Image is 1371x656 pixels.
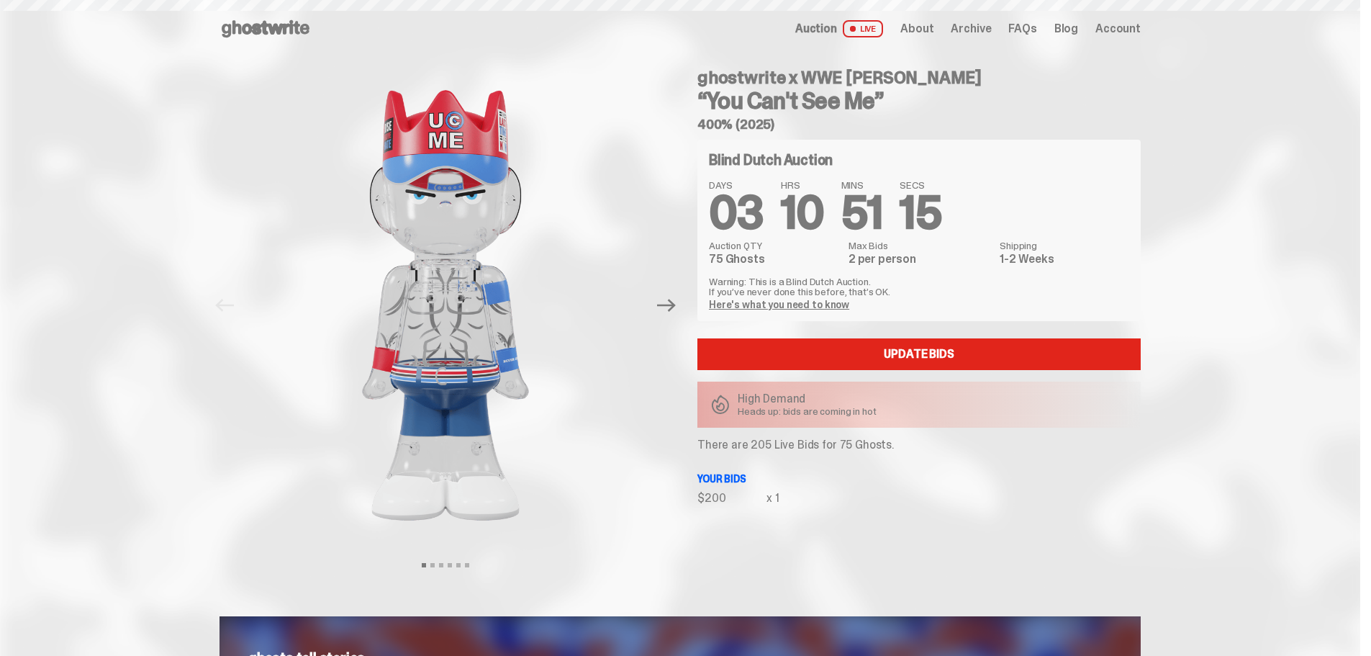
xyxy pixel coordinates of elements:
span: LIVE [843,20,884,37]
dt: Shipping [1000,241,1129,251]
button: View slide 5 [456,563,461,567]
h5: 400% (2025) [697,118,1141,131]
button: View slide 4 [448,563,452,567]
a: Blog [1054,23,1078,35]
span: MINS [841,180,883,190]
a: FAQs [1008,23,1036,35]
button: View slide 1 [422,563,426,567]
h4: Blind Dutch Auction [709,153,833,167]
div: $200 [697,493,766,504]
dd: 1-2 Weeks [1000,253,1129,265]
dt: Auction QTY [709,241,840,251]
a: Account [1095,23,1141,35]
p: Your bids [697,474,1141,484]
h3: “You Can't See Me” [697,89,1141,112]
h4: ghostwrite x WWE [PERSON_NAME] [697,69,1141,86]
img: John_Cena_Hero_1.png [248,58,643,553]
a: Here's what you need to know [709,298,849,311]
span: DAYS [709,180,764,190]
dt: Max Bids [849,241,991,251]
p: Warning: This is a Blind Dutch Auction. If you’ve never done this before, that’s OK. [709,277,1129,297]
button: View slide 6 [465,563,469,567]
span: Auction [795,23,837,35]
span: 51 [841,183,883,243]
div: x 1 [766,493,779,504]
a: Auction LIVE [795,20,883,37]
dd: 75 Ghosts [709,253,840,265]
button: View slide 3 [439,563,443,567]
span: 03 [709,183,764,243]
span: 10 [781,183,824,243]
a: Archive [951,23,991,35]
dd: 2 per person [849,253,991,265]
a: About [900,23,933,35]
a: Update Bids [697,338,1141,370]
p: There are 205 Live Bids for 75 Ghosts. [697,439,1141,451]
span: 15 [900,183,941,243]
span: HRS [781,180,824,190]
p: High Demand [738,393,877,405]
span: SECS [900,180,941,190]
p: Heads up: bids are coming in hot [738,406,877,416]
button: Next [651,289,682,321]
button: View slide 2 [430,563,435,567]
